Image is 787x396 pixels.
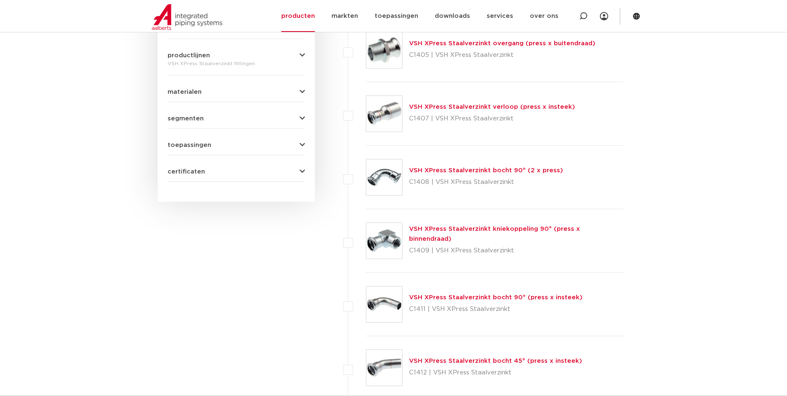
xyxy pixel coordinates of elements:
a: VSH XPress Staalverzinkt bocht 90° (2 x press) [409,167,563,174]
button: toepassingen [168,142,305,148]
span: productlijnen [168,52,210,59]
span: segmenten [168,115,204,122]
img: Thumbnail for VSH XPress Staalverzinkt kniekoppeling 90° (press x binnendraad) [366,223,402,259]
p: C1411 | VSH XPress Staalverzinkt [409,303,582,316]
a: VSH XPress Staalverzinkt bocht 90° (press x insteek) [409,294,582,301]
a: VSH XPress Staalverzinkt kniekoppeling 90° (press x binnendraad) [409,226,580,242]
a: VSH XPress Staalverzinkt bocht 45° (press x insteek) [409,358,582,364]
img: Thumbnail for VSH XPress Staalverzinkt overgang (press x buitendraad) [366,32,402,68]
button: materialen [168,89,305,95]
div: VSH XPress Staalverzinkt fittingen [168,59,305,68]
img: Thumbnail for VSH XPress Staalverzinkt bocht 90° (2 x press) [366,159,402,195]
a: VSH XPress Staalverzinkt verloop (press x insteek) [409,104,575,110]
p: C1409 | VSH XPress Staalverzinkt [409,244,624,257]
p: C1412 | VSH XPress Staalverzinkt [409,366,582,379]
button: certificaten [168,169,305,175]
button: productlijnen [168,52,305,59]
img: Thumbnail for VSH XPress Staalverzinkt verloop (press x insteek) [366,96,402,132]
img: Thumbnail for VSH XPress Staalverzinkt bocht 90° (press x insteek) [366,286,402,322]
span: materialen [168,89,202,95]
p: C1408 | VSH XPress Staalverzinkt [409,176,563,189]
span: certificaten [168,169,205,175]
button: segmenten [168,115,305,122]
p: C1407 | VSH XPress Staalverzinkt [409,112,575,125]
p: C1405 | VSH XPress Staalverzinkt [409,49,595,62]
a: VSH XPress Staalverzinkt overgang (press x buitendraad) [409,40,595,46]
span: toepassingen [168,142,211,148]
img: Thumbnail for VSH XPress Staalverzinkt bocht 45° (press x insteek) [366,350,402,386]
